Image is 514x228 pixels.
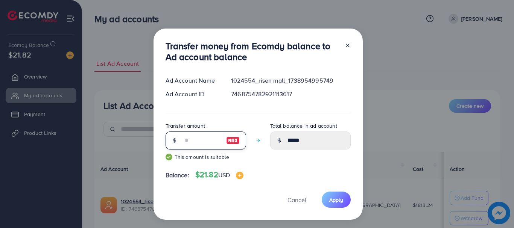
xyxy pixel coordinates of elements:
[166,171,189,180] span: Balance:
[287,196,306,204] span: Cancel
[218,171,230,179] span: USD
[166,41,339,62] h3: Transfer money from Ecomdy balance to Ad account balance
[322,192,351,208] button: Apply
[329,196,343,204] span: Apply
[278,192,316,208] button: Cancel
[166,154,172,160] img: guide
[166,153,246,161] small: This amount is suitable
[160,90,225,98] div: Ad Account ID
[166,122,205,130] label: Transfer amount
[195,170,243,180] h4: $21.82
[160,76,225,85] div: Ad Account Name
[236,172,243,179] img: image
[226,136,240,145] img: image
[225,76,356,85] div: 1024554_risen mall_1738954995749
[270,122,337,130] label: Total balance in ad account
[225,90,356,98] div: 7468754782921113617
